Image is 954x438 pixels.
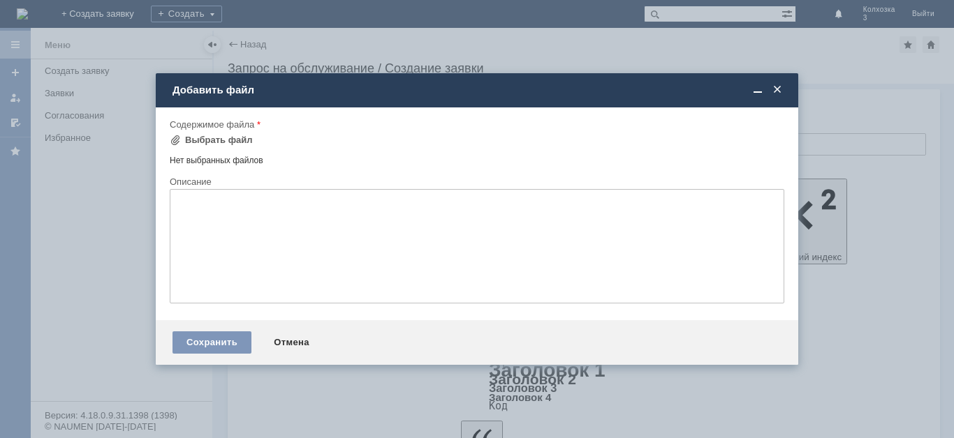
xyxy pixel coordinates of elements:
[770,84,784,96] span: Закрыть
[173,84,784,96] div: Добавить файл
[751,84,765,96] span: Свернуть (Ctrl + M)
[185,135,253,146] div: Выбрать файл
[170,120,781,129] div: Содержимое файла
[170,150,784,166] div: Нет выбранных файлов
[6,6,204,17] div: Просьба удалить отложенные чеки
[170,177,781,186] div: Описание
